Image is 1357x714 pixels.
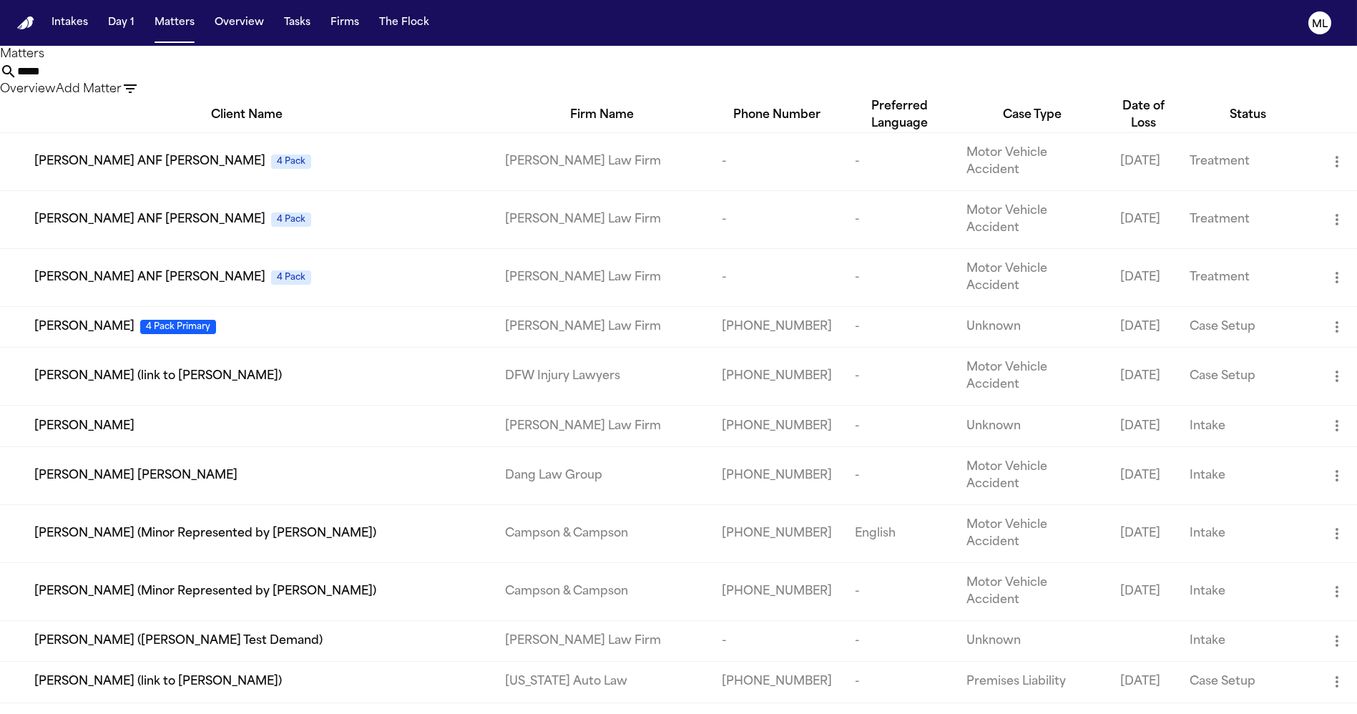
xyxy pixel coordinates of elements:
td: Unknown [955,620,1109,661]
td: Intake [1178,504,1317,562]
td: [DATE] [1109,406,1178,446]
span: [PERSON_NAME] (link to [PERSON_NAME]) [34,673,282,690]
td: [PERSON_NAME] Law Firm [494,190,711,248]
td: [DATE] [1109,662,1178,703]
td: Treatment [1178,132,1317,190]
span: [PERSON_NAME] (link to [PERSON_NAME]) [34,368,282,385]
td: Campson & Campson [494,562,711,620]
td: Case Setup [1178,662,1317,703]
a: Overview [209,10,270,36]
button: Firms [325,10,365,36]
td: [PERSON_NAME] Law Firm [494,306,711,347]
span: 4 Pack Primary [140,320,216,334]
td: [PERSON_NAME] Law Firm [494,248,711,306]
td: Motor Vehicle Accident [955,446,1109,504]
td: Intake [1178,446,1317,504]
td: Case Setup [1178,306,1317,347]
td: [PHONE_NUMBER] [711,504,844,562]
td: Intake [1178,562,1317,620]
td: Treatment [1178,248,1317,306]
td: [DATE] [1109,446,1178,504]
td: Motor Vehicle Accident [955,562,1109,620]
td: - [844,446,956,504]
span: [PERSON_NAME] [PERSON_NAME] [34,467,237,484]
td: [DATE] [1109,306,1178,347]
div: Date of Loss [1109,98,1178,132]
td: [DATE] [1109,248,1178,306]
td: [PHONE_NUMBER] [711,348,844,406]
td: [DATE] [1109,504,1178,562]
td: [PERSON_NAME] Law Firm [494,620,711,661]
td: [PHONE_NUMBER] [711,306,844,347]
td: Premises Liability [955,662,1109,703]
td: [DATE] [1109,132,1178,190]
button: Matters [149,10,200,36]
span: 4 Pack [271,155,311,169]
button: The Flock [373,10,435,36]
td: Case Setup [1178,348,1317,406]
td: - [844,562,956,620]
td: [PERSON_NAME] Law Firm [494,406,711,446]
td: - [844,620,956,661]
td: DFW Injury Lawyers [494,348,711,406]
button: Tasks [278,10,316,36]
td: Treatment [1178,190,1317,248]
span: [PERSON_NAME] ([PERSON_NAME] Test Demand) [34,632,323,650]
td: [DATE] [1109,348,1178,406]
td: [DATE] [1109,562,1178,620]
a: Home [17,16,34,30]
td: - [711,190,844,248]
td: Motor Vehicle Accident [955,132,1109,190]
td: Motor Vehicle Accident [955,504,1109,562]
td: Unknown [955,306,1109,347]
td: [PHONE_NUMBER] [711,662,844,703]
span: [PERSON_NAME] (Minor Represented by [PERSON_NAME]) [34,525,376,542]
td: [PHONE_NUMBER] [711,446,844,504]
td: Motor Vehicle Accident [955,248,1109,306]
td: - [844,306,956,347]
div: Phone Number [711,107,844,124]
span: 4 Pack [271,270,311,285]
div: Firm Name [494,107,711,124]
td: Unknown [955,406,1109,446]
span: [PERSON_NAME] [34,318,134,336]
td: Intake [1178,620,1317,661]
td: English [844,504,956,562]
td: - [844,662,956,703]
td: Campson & Campson [494,504,711,562]
td: [PERSON_NAME] Law Firm [494,132,711,190]
td: - [711,248,844,306]
td: - [844,406,956,446]
span: [PERSON_NAME] ANF [PERSON_NAME] [34,153,265,170]
td: - [844,132,956,190]
td: [US_STATE] Auto Law [494,662,711,703]
span: [PERSON_NAME] ANF [PERSON_NAME] [34,269,265,286]
div: Status [1178,107,1317,124]
td: Motor Vehicle Accident [955,190,1109,248]
img: Finch Logo [17,16,34,30]
span: [PERSON_NAME] (Minor Represented by [PERSON_NAME]) [34,583,376,600]
td: [PHONE_NUMBER] [711,562,844,620]
td: - [711,620,844,661]
td: - [844,248,956,306]
td: Intake [1178,406,1317,446]
td: - [711,132,844,190]
div: Case Type [955,107,1109,124]
td: - [844,190,956,248]
div: Preferred Language [844,98,956,132]
button: Day 1 [102,10,140,36]
span: [PERSON_NAME] [34,418,134,435]
td: - [844,348,956,406]
td: [PHONE_NUMBER] [711,406,844,446]
span: 4 Pack [271,212,311,227]
span: [PERSON_NAME] ANF [PERSON_NAME] [34,211,265,228]
td: Motor Vehicle Accident [955,348,1109,406]
button: Intakes [46,10,94,36]
td: Dang Law Group [494,446,711,504]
